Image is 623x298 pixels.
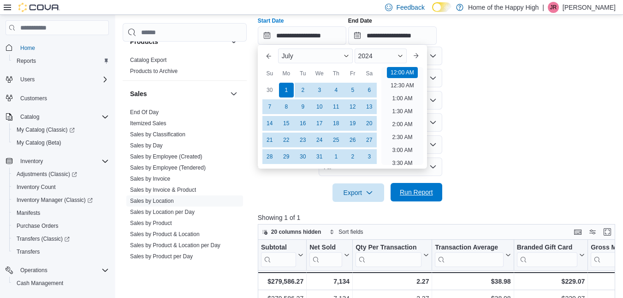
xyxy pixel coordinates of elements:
[17,183,56,191] span: Inventory Count
[338,183,379,202] span: Export
[20,158,43,165] span: Inventory
[278,49,353,63] div: Button. Open the month selector. July is currently selected.
[345,133,360,147] div: day-26
[2,73,113,86] button: Users
[550,2,557,13] span: JR
[387,80,418,91] li: 12:30 AM
[362,99,377,114] div: day-13
[348,17,372,24] label: End Date
[2,110,113,123] button: Catalog
[17,92,109,104] span: Customers
[13,137,109,148] span: My Catalog (Beta)
[355,49,407,63] div: Button. Open the year selector. 2024 is currently selected.
[130,109,159,116] a: End Of Day
[130,68,178,74] a: Products to Archive
[130,89,147,98] h3: Sales
[309,276,350,287] div: 7,134
[261,49,276,63] button: Previous Month
[262,99,277,114] div: day-7
[279,83,294,97] div: day-1
[17,42,109,53] span: Home
[18,3,60,12] img: Cova
[20,44,35,52] span: Home
[356,276,429,287] div: 2.27
[261,243,296,267] div: Subtotal
[348,26,437,45] input: Press the down key to open a popover containing a calendar.
[356,243,429,267] button: Qty Per Transaction
[130,142,163,149] a: Sales by Day
[435,243,503,267] div: Transaction Average
[13,182,59,193] a: Inventory Count
[20,267,47,274] span: Operations
[130,175,170,182] span: Sales by Invoice
[279,133,294,147] div: day-22
[13,246,109,257] span: Transfers
[13,195,96,206] a: Inventory Manager (Classic)
[123,107,247,266] div: Sales
[2,155,113,168] button: Inventory
[9,194,113,207] a: Inventory Manager (Classic)
[329,133,344,147] div: day-25
[258,213,619,222] p: Showing 1 of 1
[262,149,277,164] div: day-28
[309,243,350,267] button: Net Sold
[516,276,585,287] div: $229.07
[13,124,78,135] a: My Catalog (Classic)
[9,123,113,136] a: My Catalog (Classic)
[17,170,77,178] span: Adjustments (Classic)
[258,17,284,24] label: Start Date
[130,231,200,237] a: Sales by Product & Location
[123,55,247,80] div: Products
[345,149,360,164] div: day-2
[17,196,93,204] span: Inventory Manager (Classic)
[9,207,113,219] button: Manifests
[17,156,109,167] span: Inventory
[13,233,109,244] span: Transfers (Classic)
[17,126,75,134] span: My Catalog (Classic)
[312,133,327,147] div: day-24
[312,116,327,131] div: day-17
[13,220,109,231] span: Purchase Orders
[13,233,73,244] a: Transfers (Classic)
[130,231,200,238] span: Sales by Product & Location
[13,246,43,257] a: Transfers
[13,182,109,193] span: Inventory Count
[17,74,38,85] button: Users
[13,137,65,148] a: My Catalog (Beta)
[13,169,81,180] a: Adjustments (Classic)
[20,95,47,102] span: Customers
[17,265,51,276] button: Operations
[279,99,294,114] div: day-8
[563,2,616,13] p: [PERSON_NAME]
[2,41,113,54] button: Home
[388,158,416,169] li: 3:30 AM
[258,226,325,237] button: 20 columns hidden
[356,243,421,252] div: Qty Per Transaction
[17,57,36,65] span: Reports
[388,119,416,130] li: 2:00 AM
[261,82,378,165] div: July, 2024
[17,111,109,122] span: Catalog
[130,198,174,204] a: Sales by Location
[130,131,185,138] span: Sales by Classification
[432,2,451,12] input: Dark Mode
[17,248,40,255] span: Transfers
[516,243,585,267] button: Branded Gift Card
[13,55,109,67] span: Reports
[130,253,193,260] a: Sales by Product per Day
[13,124,109,135] span: My Catalog (Classic)
[130,153,202,160] a: Sales by Employee (Created)
[429,52,437,60] button: Open list of options
[262,116,277,131] div: day-14
[362,66,377,81] div: Sa
[130,164,206,171] a: Sales by Employee (Tendered)
[468,2,539,13] p: Home of the Happy High
[130,219,172,227] span: Sales by Product
[17,222,59,230] span: Purchase Orders
[381,67,423,165] ul: Time
[326,226,367,237] button: Sort fields
[17,139,61,146] span: My Catalog (Beta)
